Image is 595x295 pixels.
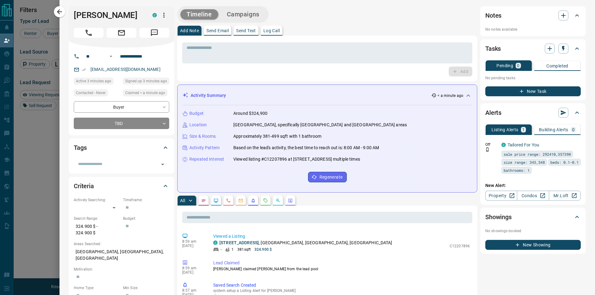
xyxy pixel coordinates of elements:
[496,63,513,68] p: Pending
[201,198,206,203] svg: Notes
[438,93,463,98] p: < a minute ago
[74,216,120,221] p: Search Range:
[76,78,111,84] span: Active 3 minutes ago
[213,241,218,245] div: condos.ca
[74,118,169,129] div: TBD
[183,90,472,101] div: Activity Summary< a minute ago
[238,198,243,203] svg: Emails
[107,28,136,38] span: Email
[189,156,224,163] p: Repeated Interest
[180,9,218,20] button: Timeline
[125,90,165,96] span: Claimed < a minute ago
[485,210,581,224] div: Showings
[508,142,539,147] a: Tailored For You
[123,285,169,291] p: Min Size:
[233,110,267,117] p: Around $324,900
[219,240,392,246] p: , [GEOGRAPHIC_DATA], [GEOGRAPHIC_DATA], [GEOGRAPHIC_DATA]
[237,247,251,252] p: 381 sqft
[233,133,322,140] p: Approximately 381-499 sqft with 1 bathroom
[485,212,512,222] h2: Showings
[504,151,571,157] span: sale price range: 292410,357390
[485,44,501,54] h2: Tasks
[189,122,207,128] p: Location
[485,240,581,250] button: New Showing
[182,270,204,275] p: [DATE]
[152,13,157,17] div: condos.ca
[74,285,120,291] p: Home Type:
[182,266,204,270] p: 8:59 am
[517,191,549,201] a: Condos
[74,247,169,263] p: [GEOGRAPHIC_DATA], [GEOGRAPHIC_DATA], [GEOGRAPHIC_DATA]
[213,288,470,293] p: system setup a Listing Alert for [PERSON_NAME]
[219,240,259,245] a: [STREET_ADDRESS]
[236,28,256,33] p: Send Text
[485,8,581,23] div: Notes
[74,143,86,153] h2: Tags
[485,73,581,83] p: No pending tasks
[485,142,498,147] p: Off
[221,9,266,20] button: Campaigns
[275,198,280,203] svg: Opportunities
[123,89,169,98] div: Mon Sep 15 2025
[182,288,204,293] p: 8:57 am
[546,64,568,68] p: Completed
[74,241,169,247] p: Areas Searched:
[231,247,234,252] p: 1
[158,160,167,169] button: Open
[213,233,470,240] p: Viewed a Listing
[213,260,470,266] p: Lead Claimed
[485,105,581,120] div: Alerts
[233,145,379,151] p: Based on the lead's activity, the best time to reach out is: 8:00 AM - 9:00 AM
[74,28,104,38] span: Call
[572,128,575,132] p: 0
[139,28,169,38] span: Message
[74,78,120,86] div: Mon Sep 15 2025
[213,266,470,272] p: [PERSON_NAME] claimed [PERSON_NAME] from the lead pool
[125,78,167,84] span: Signed up 3 minutes ago
[74,181,94,191] h2: Criteria
[182,244,204,248] p: [DATE]
[485,108,501,118] h2: Alerts
[485,41,581,56] div: Tasks
[263,28,280,33] p: Log Call
[90,67,161,72] a: [EMAIL_ADDRESS][DOMAIN_NAME]
[485,182,581,189] p: New Alert:
[450,243,470,249] p: C12207896
[251,198,256,203] svg: Listing Alerts
[189,145,220,151] p: Activity Pattern
[288,198,293,203] svg: Agent Actions
[107,53,115,60] button: Open
[213,282,470,288] p: Saved Search Created
[191,92,226,99] p: Activity Summary
[517,63,519,68] p: 0
[549,191,581,201] a: Mr.Loft
[254,247,272,252] p: 324.900 $
[182,239,204,244] p: 8:59 am
[189,133,216,140] p: Size & Rooms
[491,128,518,132] p: Listing Alerts
[501,143,506,147] div: condos.ca
[233,122,407,128] p: [GEOGRAPHIC_DATA], specifically [GEOGRAPHIC_DATA] and [GEOGRAPHIC_DATA] areas
[74,10,143,20] h1: [PERSON_NAME]
[189,110,204,117] p: Budget
[76,90,106,96] span: Contacted - Never
[74,179,169,193] div: Criteria
[82,67,86,72] svg: Email Verified
[504,167,530,173] span: bathrooms: 1
[221,247,222,252] p: -
[123,216,169,221] p: Budget:
[206,28,229,33] p: Send Email
[504,159,545,165] span: size range: 343,548
[180,198,185,203] p: All
[485,86,581,96] button: New Task
[522,128,525,132] p: 1
[74,101,169,113] div: Buyer
[485,228,581,234] p: No showings booked
[550,159,579,165] span: beds: 0.1-0.1
[123,197,169,203] p: Timeframe:
[226,198,231,203] svg: Calls
[180,28,199,33] p: Add Note
[74,140,169,155] div: Tags
[485,27,581,32] p: No notes available
[214,198,218,203] svg: Lead Browsing Activity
